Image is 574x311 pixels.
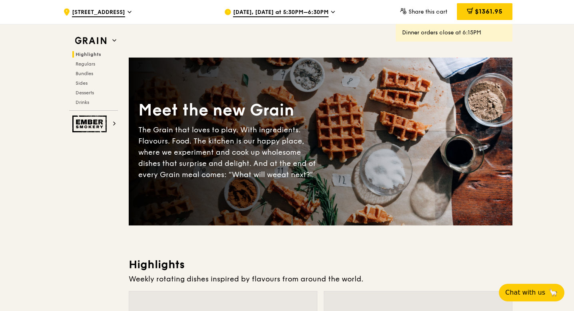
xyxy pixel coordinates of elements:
button: Chat with us🦙 [499,284,564,301]
div: Meet the new Grain [138,100,321,121]
div: Dinner orders close at 6:15PM [402,29,506,37]
img: Grain web logo [72,34,109,48]
span: [STREET_ADDRESS] [72,8,125,17]
span: Drinks [76,100,89,105]
span: Share this cart [409,8,447,15]
span: 🦙 [548,288,558,297]
span: Chat with us [505,288,545,297]
div: Weekly rotating dishes inspired by flavours from around the world. [129,273,512,285]
span: Regulars [76,61,95,67]
span: Sides [76,80,88,86]
div: The Grain that loves to play. With ingredients. Flavours. Food. The kitchen is our happy place, w... [138,124,321,180]
span: [DATE], [DATE] at 5:30PM–6:30PM [233,8,329,17]
span: Highlights [76,52,101,57]
h3: Highlights [129,257,512,272]
span: Desserts [76,90,94,96]
span: Bundles [76,71,93,76]
span: eat next?” [277,170,313,179]
span: $1361.95 [475,8,502,15]
img: Ember Smokery web logo [72,116,109,132]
